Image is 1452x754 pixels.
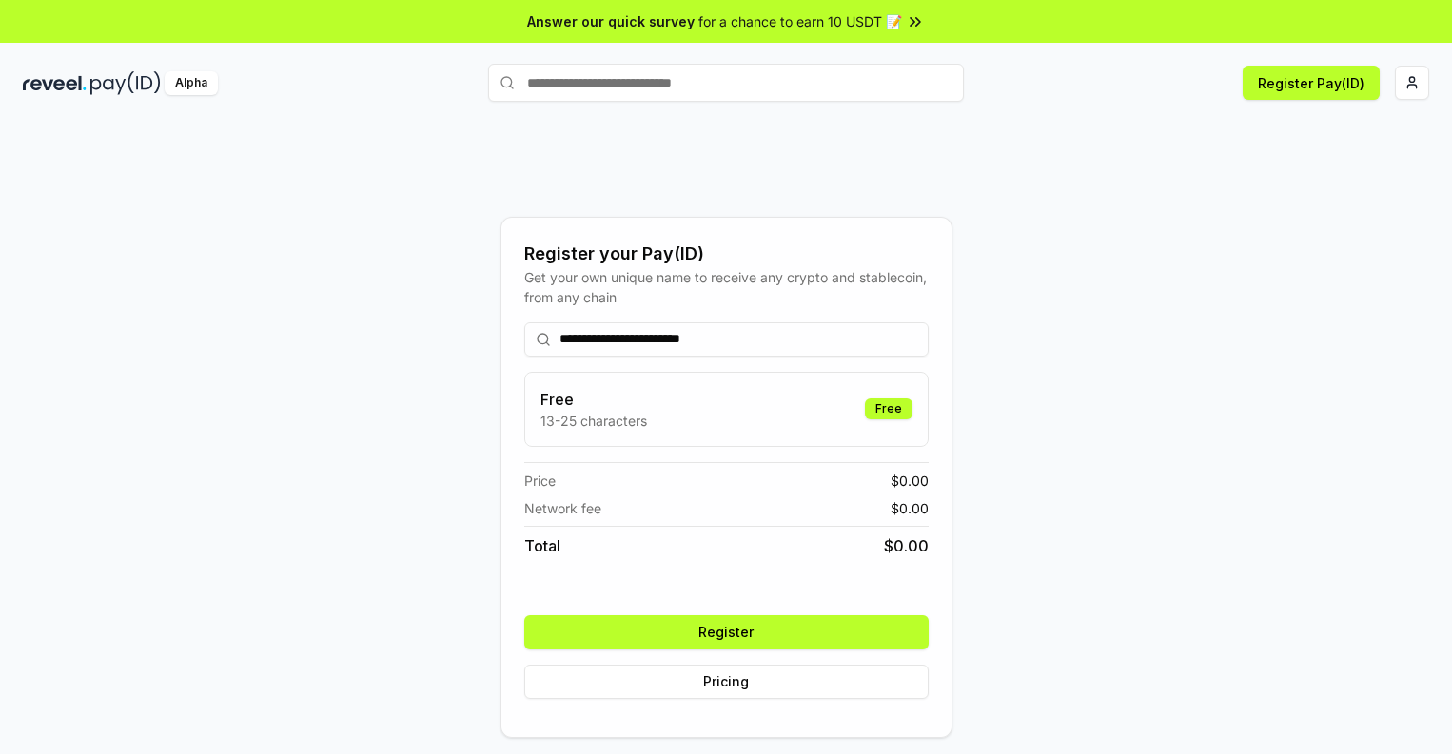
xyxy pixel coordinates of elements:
[524,241,929,267] div: Register your Pay(ID)
[524,615,929,649] button: Register
[527,11,695,31] span: Answer our quick survey
[524,267,929,307] div: Get your own unique name to receive any crypto and stablecoin, from any chain
[891,498,929,518] span: $ 0.00
[524,534,560,557] span: Total
[540,411,647,431] p: 13-25 characters
[90,71,161,95] img: pay_id
[524,665,929,699] button: Pricing
[165,71,218,95] div: Alpha
[1243,66,1380,100] button: Register Pay(ID)
[865,398,912,419] div: Free
[884,534,929,557] span: $ 0.00
[524,471,556,491] span: Price
[23,71,87,95] img: reveel_dark
[524,498,601,518] span: Network fee
[698,11,902,31] span: for a chance to earn 10 USDT 📝
[891,471,929,491] span: $ 0.00
[540,388,647,411] h3: Free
